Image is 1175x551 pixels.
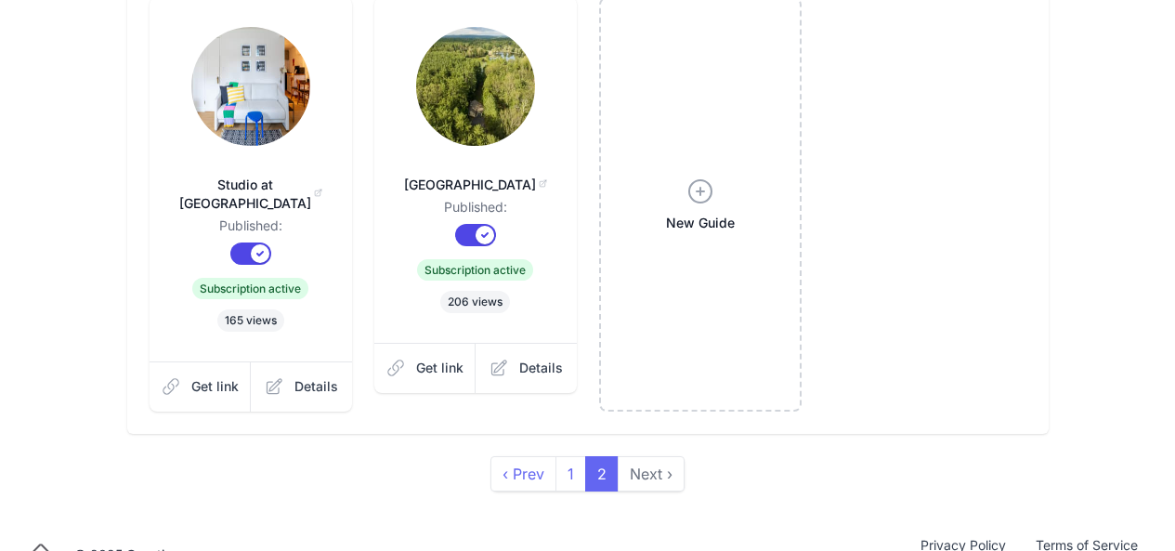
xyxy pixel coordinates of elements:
a: 1 [555,456,586,492]
dd: Published: [179,216,322,243]
span: 206 views [440,291,510,313]
span: Subscription active [417,259,533,281]
dd: Published: [404,198,547,224]
span: 165 views [217,309,284,332]
a: Get link [374,343,477,393]
a: previous [490,456,556,492]
a: Get link [150,361,252,412]
span: Details [519,359,563,377]
nav: pager [491,456,685,492]
img: aim0izgqvpnweicz0bzk6lpb5jbc [416,27,535,146]
a: [GEOGRAPHIC_DATA] [404,153,547,198]
span: Studio at [GEOGRAPHIC_DATA] [179,176,322,213]
span: Subscription active [192,278,308,299]
img: fptxmfodh3jb6lvrredpmn3oldb7 [191,27,310,146]
a: Details [476,343,577,393]
span: New Guide [666,214,735,232]
span: Get link [416,359,463,377]
span: [GEOGRAPHIC_DATA] [404,176,547,194]
span: Get link [191,377,239,396]
a: Details [251,361,352,412]
span: 2 [585,456,619,492]
span: Next › [618,456,685,492]
a: Studio at [GEOGRAPHIC_DATA] [179,153,322,216]
span: Details [294,377,338,396]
